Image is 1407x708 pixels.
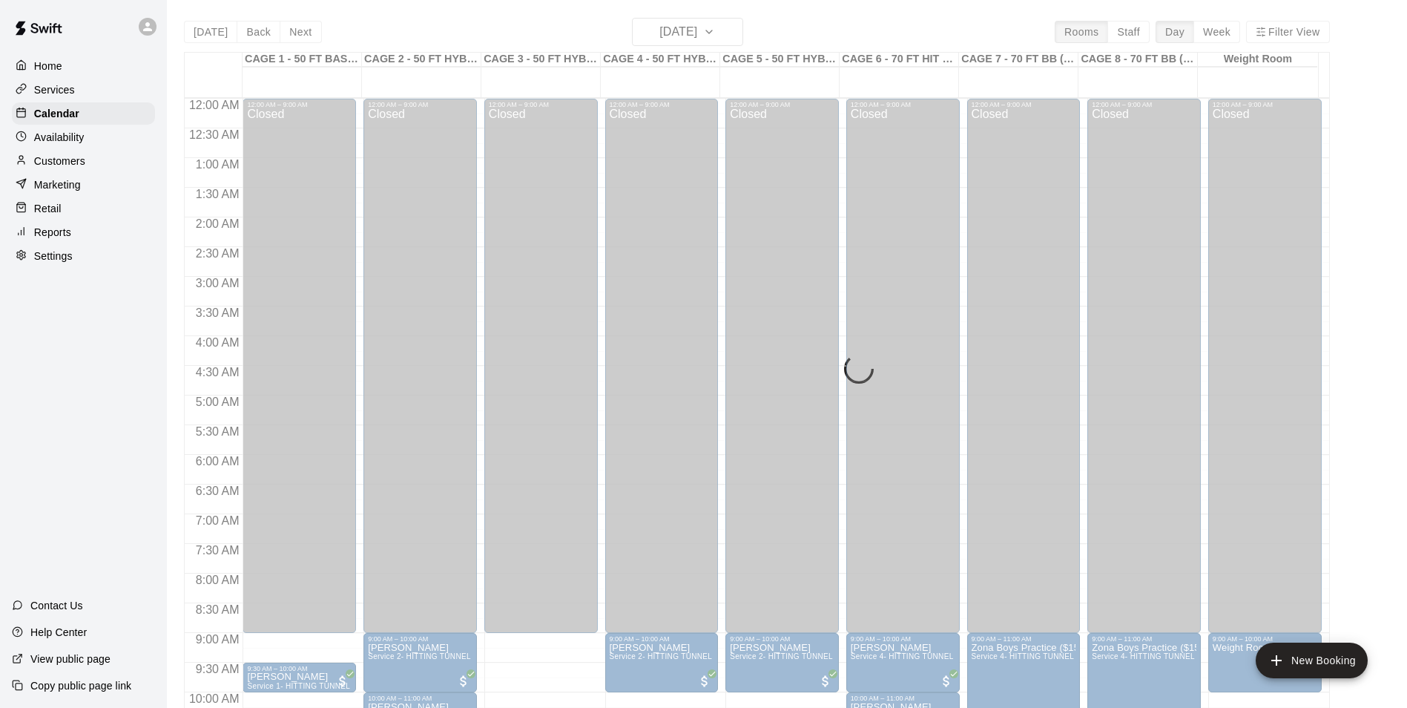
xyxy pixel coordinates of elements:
div: 9:00 AM – 10:00 AM: Joe Neumyer [846,633,960,692]
div: 9:00 AM – 10:00 AM [851,635,955,643]
div: CAGE 2 - 50 FT HYBRID BB/SB [362,53,481,67]
span: Service 4- HITTING TUNNEL RENTAL - 70ft Baseball [1092,652,1280,661]
div: CAGE 5 - 50 FT HYBRID SB/BB [720,53,840,67]
p: Copy public page link [30,678,131,693]
p: Calendar [34,106,79,121]
div: 9:00 AM – 11:00 AM [972,635,1076,643]
div: CAGE 3 - 50 FT HYBRID BB/SB [481,53,601,67]
div: 12:00 AM – 9:00 AM: Closed [484,99,598,633]
a: Services [12,79,155,101]
p: Customers [34,154,85,168]
span: All customers have paid [456,674,471,689]
div: 10:00 AM – 11:00 AM [368,695,472,702]
p: Retail [34,201,62,216]
div: 12:00 AM – 9:00 AM [489,101,593,108]
div: Closed [247,108,352,638]
span: Service 2- HITTING TUNNEL RENTAL - 50ft Baseball [368,652,556,661]
div: 12:00 AM – 9:00 AM [1213,101,1317,108]
span: Service 4- HITTING TUNNEL RENTAL - 70ft Baseball [851,652,1039,661]
button: add [1256,643,1368,678]
span: 9:30 AM [192,663,243,675]
p: Home [34,59,62,73]
div: Closed [1092,108,1196,638]
span: 4:30 AM [192,366,243,378]
div: 9:00 AM – 11:00 AM [1092,635,1196,643]
p: View public page [30,652,111,666]
p: Availability [34,130,85,145]
p: Contact Us [30,598,83,613]
span: All customers have paid [818,674,833,689]
div: 12:00 AM – 9:00 AM: Closed [1208,99,1322,633]
a: Calendar [12,102,155,125]
div: 9:00 AM – 10:00 AM: Service 2- HITTING TUNNEL RENTAL - 50ft Baseball [605,633,719,692]
a: Availability [12,126,155,148]
p: Help Center [30,625,87,640]
span: 8:00 AM [192,574,243,586]
div: Marketing [12,174,155,196]
span: 12:30 AM [185,128,243,141]
div: 12:00 AM – 9:00 AM: Closed [605,99,719,633]
span: 3:30 AM [192,307,243,319]
div: 9:30 AM – 10:00 AM [247,665,352,672]
span: 3:00 AM [192,277,243,289]
span: 5:30 AM [192,425,243,438]
div: 9:00 AM – 10:00 AM [730,635,834,643]
div: 12:00 AM – 9:00 AM [1092,101,1196,108]
span: 6:30 AM [192,485,243,497]
span: 7:00 AM [192,514,243,527]
span: All customers have paid [697,674,712,689]
div: 9:00 AM – 10:00 AM: Service 2- HITTING TUNNEL RENTAL - 50ft Baseball [725,633,839,692]
div: 9:00 AM – 10:00 AM: Cody Miller [363,633,477,692]
span: All customers have paid [335,674,350,689]
div: Weight Room [1198,53,1317,67]
div: Closed [851,108,955,638]
div: 9:00 AM – 10:00 AM [1213,635,1317,643]
span: 5:00 AM [192,396,243,408]
div: Customers [12,150,155,172]
div: 12:00 AM – 9:00 AM [851,101,955,108]
span: 8:30 AM [192,603,243,616]
p: Marketing [34,177,81,192]
div: 10:00 AM – 11:00 AM [851,695,955,702]
span: 2:30 AM [192,247,243,260]
p: Reports [34,225,71,240]
div: CAGE 7 - 70 FT BB (w/ pitching mound) [959,53,1078,67]
span: 7:30 AM [192,544,243,557]
a: Home [12,55,155,77]
div: Closed [610,108,714,638]
span: 6:00 AM [192,455,243,468]
span: Service 2- HITTING TUNNEL RENTAL - 50ft Baseball [730,652,918,661]
div: 12:00 AM – 9:00 AM: Closed [725,99,839,633]
div: 9:30 AM – 10:00 AM: Preston Cannady [243,663,356,692]
div: 12:00 AM – 9:00 AM [972,101,1076,108]
div: CAGE 6 - 70 FT HIT TRAX [840,53,959,67]
div: 12:00 AM – 9:00 AM: Closed [967,99,1081,633]
div: 12:00 AM – 9:00 AM: Closed [243,99,356,633]
div: 12:00 AM – 9:00 AM [730,101,834,108]
span: 1:30 AM [192,188,243,200]
div: Closed [1213,108,1317,638]
span: 10:00 AM [185,692,243,705]
div: Closed [489,108,593,638]
a: Settings [12,245,155,267]
span: 12:00 AM [185,99,243,111]
div: 12:00 AM – 9:00 AM [610,101,714,108]
span: 9:00 AM [192,633,243,646]
div: 12:00 AM – 9:00 AM [368,101,472,108]
span: Service 4- HITTING TUNNEL RENTAL - 70ft Baseball [972,652,1160,661]
a: Reports [12,221,155,243]
div: Closed [368,108,472,638]
div: Closed [730,108,834,638]
div: CAGE 1 - 50 FT BASEBALL w/ Auto Feeder [243,53,362,67]
div: CAGE 8 - 70 FT BB (w/ pitching mound) [1078,53,1198,67]
span: 2:00 AM [192,217,243,230]
span: Service 2- HITTING TUNNEL RENTAL - 50ft Baseball [610,652,798,661]
a: Retail [12,197,155,220]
